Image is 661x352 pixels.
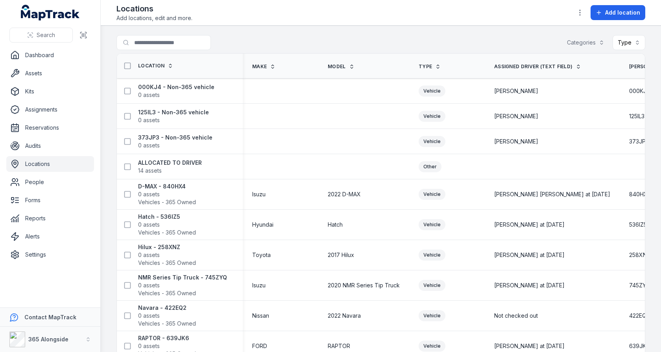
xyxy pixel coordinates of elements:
[138,63,164,69] span: Location
[494,312,538,320] span: Not checked out
[21,5,80,20] a: MapTrack
[629,342,650,350] span: 639JK6
[138,159,202,175] a: ALLOCATED TO DRIVER14 assets
[328,251,354,259] span: 2017 Hilux
[629,312,650,320] span: 422EQ2
[252,281,266,289] span: Isuzu
[252,63,275,70] a: Make
[138,134,212,149] a: 373JP3 - Non-365 vehicle0 assets
[419,111,445,122] div: Vehicle
[613,35,645,50] button: Type
[494,63,572,70] span: Assigned Driver (Text field)
[252,342,267,350] span: FORD
[138,83,214,91] strong: 000KJ4 - Non-365 vehicle
[138,251,160,259] span: 0 assets
[138,281,160,289] span: 0 assets
[37,31,55,39] span: Search
[419,136,445,147] div: Vehicle
[419,219,445,230] div: Vehicle
[494,190,610,198] span: [PERSON_NAME] [PERSON_NAME] at [DATE]
[138,304,196,312] strong: Navara - 422EQ2
[28,336,68,343] strong: 365 Alongside
[138,183,196,206] a: D-MAX - 840HX40 assetsVehicles - 365 Owned
[494,138,538,145] span: [PERSON_NAME]
[419,63,432,70] span: Type
[138,108,209,116] strong: 125IL3 - Non-365 vehicle
[419,189,445,200] div: Vehicle
[138,304,196,328] a: Navara - 422EQ20 assetsVehicles - 365 Owned
[494,251,565,259] span: [PERSON_NAME] at [DATE]
[494,342,565,350] span: [PERSON_NAME] at [DATE]
[328,342,350,350] span: RAPTOR
[252,312,269,320] span: Nissan
[6,138,94,154] a: Audits
[252,251,271,259] span: Toyota
[138,320,196,328] span: Vehicles - 365 Owned
[419,280,445,291] div: Vehicle
[629,87,650,95] span: 000KJ4
[6,174,94,190] a: People
[138,213,196,221] strong: Hatch - 536IZ5
[6,47,94,63] a: Dashboard
[138,274,227,297] a: NMR Series Tip Truck - 745ZYQ0 assetsVehicles - 365 Owned
[138,334,196,342] strong: RAPTOR - 639JK6
[6,84,94,99] a: Kits
[419,250,445,261] div: Vehicle
[328,190,361,198] span: 2022 D-MAX
[494,63,581,70] a: Assigned Driver (Text field)
[494,281,565,289] span: [PERSON_NAME] at [DATE]
[629,281,650,289] span: 745ZYQ
[494,87,538,95] span: [PERSON_NAME]
[6,229,94,244] a: Alerts
[138,63,173,69] a: Location
[138,274,227,281] strong: NMR Series Tip Truck - 745ZYQ
[138,243,196,251] strong: Hilux - 258XNZ
[494,112,538,120] span: [PERSON_NAME]
[629,138,649,145] span: 373JP3
[138,91,160,99] span: 0 assets
[116,3,192,14] h2: Locations
[9,28,73,43] button: Search
[138,243,196,267] a: Hilux - 258XNZ0 assetsVehicles - 365 Owned
[138,167,162,175] span: 14 assets
[138,116,160,124] span: 0 assets
[419,86,445,97] div: Vehicle
[591,5,645,20] button: Add location
[328,63,355,70] a: Model
[138,108,209,124] a: 125IL3 - Non-365 vehicle0 assets
[138,198,196,206] span: Vehicles - 365 Owned
[138,229,196,237] span: Vehicles - 365 Owned
[138,83,214,99] a: 000KJ4 - Non-365 vehicle0 assets
[6,192,94,208] a: Forms
[138,190,160,198] span: 0 assets
[6,247,94,263] a: Settings
[6,156,94,172] a: Locations
[252,63,267,70] span: Make
[328,63,346,70] span: Model
[629,190,651,198] span: 840HX4
[328,221,343,229] span: Hatch
[24,314,76,320] strong: Contact MapTrack
[252,190,266,198] span: Isuzu
[116,14,192,22] span: Add locations, edit and more.
[6,120,94,136] a: Reservations
[419,310,445,321] div: Vehicle
[6,102,94,117] a: Assignments
[138,213,196,237] a: Hatch - 536IZ50 assetsVehicles - 365 Owned
[494,221,565,229] span: [PERSON_NAME] at [DATE]
[328,281,400,289] span: 2020 NMR Series Tip Truck
[138,221,160,229] span: 0 assets
[138,312,160,320] span: 0 assets
[605,9,640,17] span: Add location
[138,159,202,167] strong: ALLOCATED TO DRIVER
[419,161,441,172] div: Other
[328,312,361,320] span: 2022 Navara
[252,221,273,229] span: Hyundai
[419,63,441,70] a: Type
[138,142,160,149] span: 0 assets
[138,183,196,190] strong: D-MAX - 840HX4
[138,134,212,142] strong: 373JP3 - Non-365 vehicle
[6,65,94,81] a: Assets
[138,259,196,267] span: Vehicles - 365 Owned
[562,35,609,50] button: Categories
